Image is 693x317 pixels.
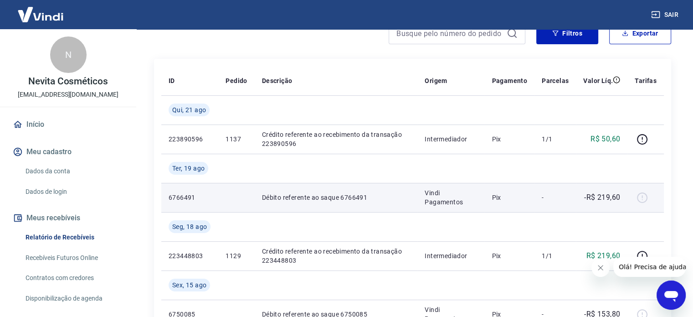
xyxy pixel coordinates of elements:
[169,76,175,85] p: ID
[169,135,211,144] p: 223890596
[226,135,247,144] p: 1137
[492,193,527,202] p: Pix
[591,259,610,277] iframe: Fechar mensagem
[22,162,125,181] a: Dados da conta
[28,77,108,86] p: Nevita Cosméticos
[22,228,125,247] a: Relatório de Recebíveis
[11,142,125,162] button: Meu cadastro
[11,114,125,135] a: Início
[172,222,207,231] span: Seg, 18 ago
[584,192,620,203] p: -R$ 219,60
[262,130,411,148] p: Crédito referente ao recebimento da transação 223890596
[542,76,569,85] p: Parcelas
[22,182,125,201] a: Dados de login
[657,281,686,310] iframe: Botão para abrir a janela de mensagens
[262,247,411,265] p: Crédito referente ao recebimento da transação 223448803
[536,22,598,44] button: Filtros
[425,188,477,207] p: Vindi Pagamentos
[542,251,569,260] p: 1/1
[172,281,206,290] span: Sex, 15 ago
[262,76,293,85] p: Descrição
[425,135,477,144] p: Intermediador
[11,208,125,228] button: Meus recebíveis
[18,90,118,99] p: [EMAIL_ADDRESS][DOMAIN_NAME]
[492,251,527,260] p: Pix
[226,76,247,85] p: Pedido
[635,76,657,85] p: Tarifas
[649,6,682,23] button: Sair
[396,26,503,40] input: Busque pelo número do pedido
[50,36,87,73] div: N
[169,193,211,202] p: 6766491
[22,249,125,267] a: Recebíveis Futuros Online
[590,134,620,145] p: R$ 50,60
[22,269,125,287] a: Contratos com credores
[609,22,671,44] button: Exportar
[169,251,211,260] p: 223448803
[22,289,125,308] a: Disponibilização de agenda
[613,257,686,277] iframe: Mensagem da empresa
[425,76,447,85] p: Origem
[172,164,205,173] span: Ter, 19 ago
[5,6,77,14] span: Olá! Precisa de ajuda?
[172,105,206,114] span: Qui, 21 ago
[425,251,477,260] p: Intermediador
[226,251,247,260] p: 1129
[583,76,613,85] p: Valor Líq.
[262,193,411,202] p: Débito referente ao saque 6766491
[492,135,527,144] p: Pix
[542,135,569,144] p: 1/1
[11,0,70,28] img: Vindi
[586,250,621,261] p: R$ 219,60
[492,76,527,85] p: Pagamento
[542,193,569,202] p: -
